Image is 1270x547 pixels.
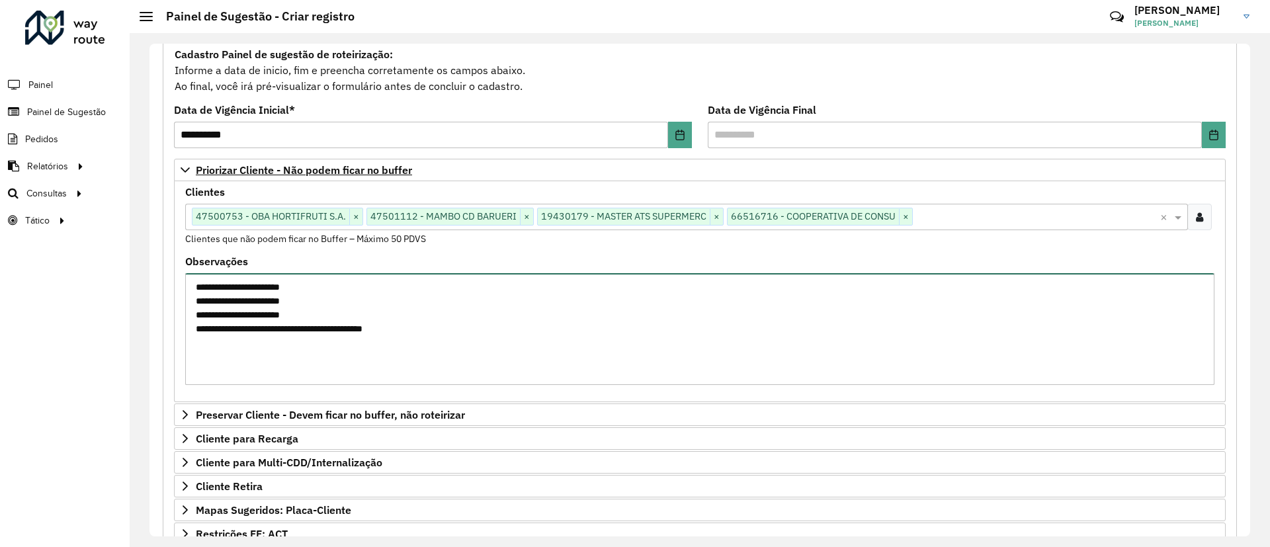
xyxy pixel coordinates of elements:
h3: [PERSON_NAME] [1134,4,1234,17]
span: Preservar Cliente - Devem ficar no buffer, não roteirizar [196,409,465,420]
a: Cliente Retira [174,475,1226,497]
button: Choose Date [668,122,692,148]
span: 47500753 - OBA HORTIFRUTI S.A. [192,208,349,224]
label: Data de Vigência Inicial [174,102,295,118]
span: 66516716 - COOPERATIVA DE CONSU [728,208,899,224]
button: Choose Date [1202,122,1226,148]
label: Data de Vigência Final [708,102,816,118]
span: × [899,209,912,225]
a: Cliente para Multi-CDD/Internalização [174,451,1226,474]
span: Mapas Sugeridos: Placa-Cliente [196,505,351,515]
span: Painel de Sugestão [27,105,106,119]
small: Clientes que não podem ficar no Buffer – Máximo 50 PDVS [185,233,426,245]
span: Cliente Retira [196,481,263,491]
span: Relatórios [27,159,68,173]
span: [PERSON_NAME] [1134,17,1234,29]
h2: Painel de Sugestão - Criar registro [153,9,355,24]
span: Cliente para Recarga [196,433,298,444]
a: Mapas Sugeridos: Placa-Cliente [174,499,1226,521]
div: Priorizar Cliente - Não podem ficar no buffer [174,181,1226,402]
span: Pedidos [25,132,58,146]
a: Restrições FF: ACT [174,523,1226,545]
span: 47501112 - MAMBO CD BARUERI [367,208,520,224]
a: Priorizar Cliente - Não podem ficar no buffer [174,159,1226,181]
span: Cliente para Multi-CDD/Internalização [196,457,382,468]
span: × [520,209,533,225]
span: Priorizar Cliente - Não podem ficar no buffer [196,165,412,175]
span: Clear all [1160,209,1171,225]
span: Consultas [26,187,67,200]
span: Restrições FF: ACT [196,528,288,539]
label: Observações [185,253,248,269]
a: Preservar Cliente - Devem ficar no buffer, não roteirizar [174,403,1226,426]
label: Clientes [185,184,225,200]
strong: Cadastro Painel de sugestão de roteirização: [175,48,393,61]
div: Informe a data de inicio, fim e preencha corretamente os campos abaixo. Ao final, você irá pré-vi... [174,46,1226,95]
a: Cliente para Recarga [174,427,1226,450]
span: 19430179 - MASTER ATS SUPERMERC [538,208,710,224]
span: × [710,209,723,225]
span: Painel [28,78,53,92]
span: Tático [25,214,50,228]
a: Contato Rápido [1103,3,1131,31]
span: × [349,209,362,225]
